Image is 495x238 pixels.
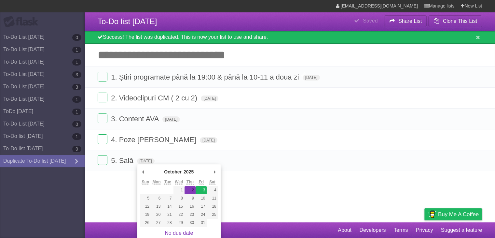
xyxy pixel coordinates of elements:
[173,202,185,211] button: 15
[111,136,198,144] span: 4. Poze [PERSON_NAME]
[140,194,151,202] button: 5
[428,15,482,27] button: Clone This List
[185,186,196,194] button: 2
[162,219,173,227] button: 28
[303,75,320,81] span: [DATE]
[140,219,151,227] button: 26
[201,96,218,101] span: [DATE]
[443,18,477,24] b: Clone This List
[162,194,173,202] button: 7
[111,156,135,165] span: 5. Sală
[186,180,194,185] abbr: Thursday
[151,194,162,202] button: 6
[185,194,196,202] button: 9
[98,17,157,26] span: To-Do list [DATE]
[416,224,433,236] a: Privacy
[72,96,81,103] b: 1
[173,194,185,202] button: 8
[98,155,107,165] label: Done
[72,59,81,66] b: 1
[185,211,196,219] button: 23
[153,180,161,185] abbr: Monday
[3,16,42,28] div: Flask
[196,186,207,194] button: 3
[183,167,195,177] div: 2025
[398,18,422,24] b: Share List
[338,224,351,236] a: About
[72,133,81,140] b: 1
[140,202,151,211] button: 12
[162,211,173,219] button: 21
[111,94,199,102] span: 2. Videoclipuri CM ( 2 cu 2)
[207,202,218,211] button: 18
[137,158,155,164] span: [DATE]
[394,224,408,236] a: Terms
[207,194,218,202] button: 11
[207,211,218,219] button: 25
[173,219,185,227] button: 29
[185,202,196,211] button: 16
[175,180,183,185] abbr: Wednesday
[72,146,81,152] b: 0
[98,72,107,82] label: Done
[85,31,495,44] div: Success! The list was duplicated. This is now your list to use and share.
[196,211,207,219] button: 24
[428,209,436,220] img: Buy me a coffee
[441,224,482,236] a: Suggest a feature
[72,71,81,78] b: 3
[140,167,146,177] button: Previous Month
[151,211,162,219] button: 20
[165,230,193,236] a: No due date
[163,167,183,177] div: October
[111,115,160,123] span: 3. Content AVA
[359,224,386,236] a: Developers
[196,219,207,227] button: 31
[111,73,300,81] span: 1. Știri programate până la 19:00 & până la 10-11 a doua zi
[98,93,107,102] label: Done
[98,113,107,123] label: Done
[424,208,482,220] a: Buy me a coffee
[72,84,81,90] b: 3
[98,134,107,144] label: Done
[185,219,196,227] button: 30
[72,109,81,115] b: 1
[151,202,162,211] button: 13
[173,211,185,219] button: 22
[72,121,81,127] b: 0
[196,194,207,202] button: 10
[173,186,185,194] button: 1
[72,34,81,41] b: 0
[212,167,218,177] button: Next Month
[200,137,217,143] span: [DATE]
[151,219,162,227] button: 27
[162,202,173,211] button: 14
[207,186,218,194] button: 4
[142,180,149,185] abbr: Sunday
[384,15,427,27] button: Share List
[199,180,204,185] abbr: Friday
[164,180,171,185] abbr: Tuesday
[363,18,378,23] b: Saved
[438,209,479,220] span: Buy me a coffee
[209,180,215,185] abbr: Saturday
[196,202,207,211] button: 17
[162,116,180,122] span: [DATE]
[72,47,81,53] b: 1
[140,211,151,219] button: 19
